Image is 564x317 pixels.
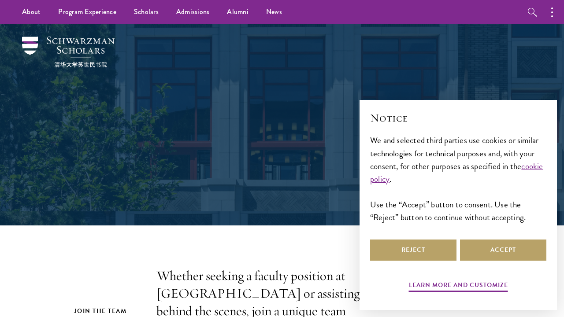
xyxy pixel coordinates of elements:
[370,160,543,185] a: cookie policy
[460,240,546,261] button: Accept
[370,240,456,261] button: Reject
[370,111,546,125] h2: Notice
[370,134,546,223] div: We and selected third parties use cookies or similar technologies for technical purposes and, wit...
[409,280,508,293] button: Learn more and customize
[74,306,139,317] h2: Join the Team
[22,37,115,67] img: Schwarzman Scholars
